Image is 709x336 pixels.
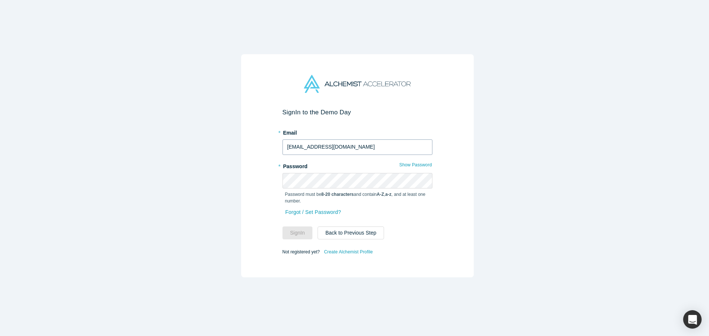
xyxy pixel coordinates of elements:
[318,226,384,239] button: Back to Previous Step
[399,160,432,170] button: Show Password
[304,75,410,93] img: Alchemist Accelerator Logo
[377,192,384,197] strong: A-Z
[282,249,320,254] span: Not registered yet?
[282,127,432,137] label: Email
[282,160,432,170] label: Password
[282,108,432,116] h2: Sign In to the Demo Day
[323,247,373,257] a: Create Alchemist Profile
[285,191,430,204] p: Password must be and contain , , and at least one number.
[385,192,391,197] strong: a-z
[321,192,354,197] strong: 8-20 characters
[285,206,342,219] a: Forgot / Set Password?
[282,226,313,239] button: SignIn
